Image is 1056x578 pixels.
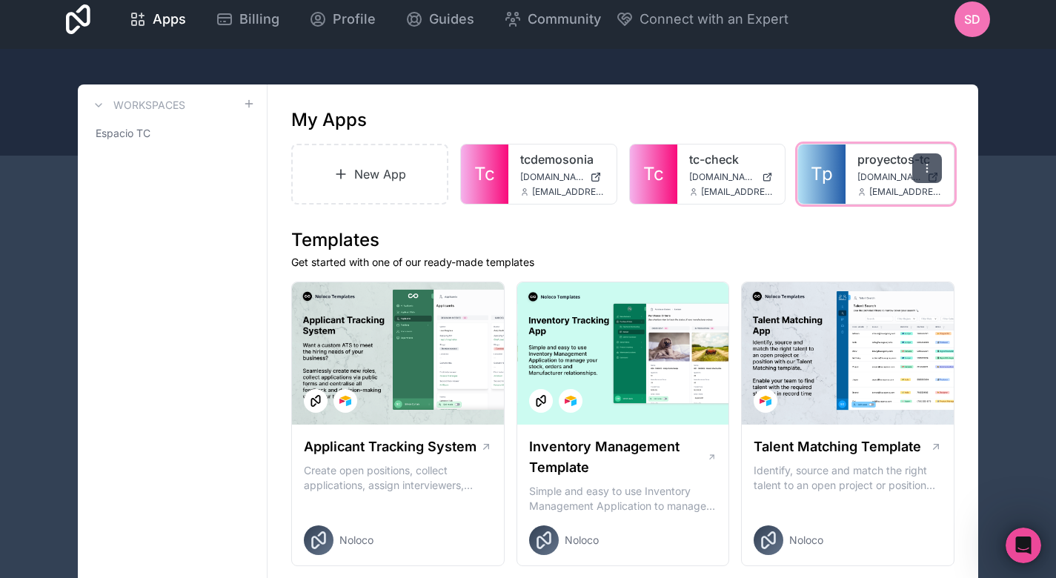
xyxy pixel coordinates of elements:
[10,6,38,34] button: go back
[129,428,285,461] div: so I think was this thanks
[857,171,942,183] a: [DOMAIN_NAME]
[529,436,707,478] h1: Inventory Management Template
[689,150,774,168] a: tc-check
[754,463,942,493] p: Identify, source and match the right talent to an open project or position with our Talent Matchi...
[90,120,255,147] a: Espacio TC
[12,115,243,213] div: Hi [PERSON_NAME],Thanks for contacting us. What seems to be the problem with your filters? What i...
[297,3,388,36] a: Profile
[23,465,35,476] button: Emoji picker
[96,126,150,141] span: Espacio TC
[528,9,601,30] span: Community
[304,436,476,457] h1: Applicant Tracking System
[616,9,788,30] button: Connect with an Expert
[42,8,66,32] img: Profile image for Carlos
[492,3,613,36] a: Community
[12,428,285,479] div: Sonia says…
[461,144,508,204] a: Tc
[12,115,285,239] div: Carlos says…
[113,98,185,113] h3: Workspaces
[12,395,285,429] div: Sonia says…
[857,171,921,183] span: [DOMAIN_NAME]
[429,9,474,30] span: Guides
[339,395,351,407] img: Airtable Logo
[117,3,198,36] a: Apps
[529,484,717,514] p: Simple and easy to use Inventory Management Application to manage your stock, orders and Manufact...
[65,319,273,333] div: Check your filter logic:
[565,533,599,548] span: Noloco
[393,3,486,36] a: Guides
[520,171,605,183] a: [DOMAIN_NAME]
[72,7,168,19] h1: [PERSON_NAME]
[291,108,367,132] h1: My Apps
[964,10,980,28] span: SD
[754,436,921,457] h1: Talent Matching Template
[291,144,448,205] a: New App
[474,162,495,186] span: Tc
[760,395,771,407] img: Airtable Logo
[24,146,231,204] div: Thanks for contacting us. What seems to be the problem with your filters? What is the link to the...
[72,19,178,33] p: Active in the last 15m
[24,216,143,225] div: [PERSON_NAME] • 4m ago
[196,395,285,428] div: And it works
[869,186,942,198] span: [EMAIL_ADDRESS][DOMAIN_NAME]
[64,85,147,96] b: [PERSON_NAME]
[689,171,774,183] a: [DOMAIN_NAME]
[789,533,823,548] span: Noloco
[44,83,59,98] img: Profile image for Carlos
[70,465,82,476] button: Upload attachment
[232,6,260,34] button: Home
[333,9,376,30] span: Profile
[12,273,285,395] div: Sonia says…
[12,81,285,115] div: Carlos says…
[53,273,285,393] div: I used this seccond option that gives me the bot:Check your filter logic:Try recreating the filte...
[857,150,942,168] a: proyectos-tc
[208,404,273,419] div: And it works
[239,9,279,30] span: Billing
[291,228,954,252] h1: Templates
[13,433,284,459] textarea: Message…
[689,171,757,183] span: [DOMAIN_NAME]
[643,162,664,186] span: Tc
[173,248,273,263] div: Hi [PERSON_NAME]
[24,124,231,139] div: Hi [PERSON_NAME],
[65,282,273,311] div: I used this seccond option that gives me the bot:
[520,171,584,183] span: [DOMAIN_NAME]
[520,150,605,168] a: tcdemosonia
[640,9,788,30] span: Connect with an Expert
[565,395,577,407] img: Airtable Logo
[254,459,278,482] button: Send a message…
[630,144,677,204] a: Tc
[811,162,833,186] span: Tp
[64,84,253,97] div: joined the conversation
[532,186,605,198] span: [EMAIL_ADDRESS][DOMAIN_NAME]
[161,239,285,272] div: Hi [PERSON_NAME]
[1006,528,1041,563] iframe: Intercom live chat
[798,144,846,204] a: Tp
[701,186,774,198] span: [EMAIL_ADDRESS][DOMAIN_NAME]
[65,341,273,385] div: Try recreating the filter from scratch, as some users have reported losing filter functionality a...
[339,533,373,548] span: Noloco
[204,3,291,36] a: Billing
[12,239,285,273] div: Sonia says…
[47,465,59,476] button: Gif picker
[90,96,185,114] a: Workspaces
[260,6,287,33] div: Close
[291,255,954,270] p: Get started with one of our ready-made templates
[153,9,186,30] span: Apps
[304,463,492,493] p: Create open positions, collect applications, assign interviewers, centralise candidate feedback a...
